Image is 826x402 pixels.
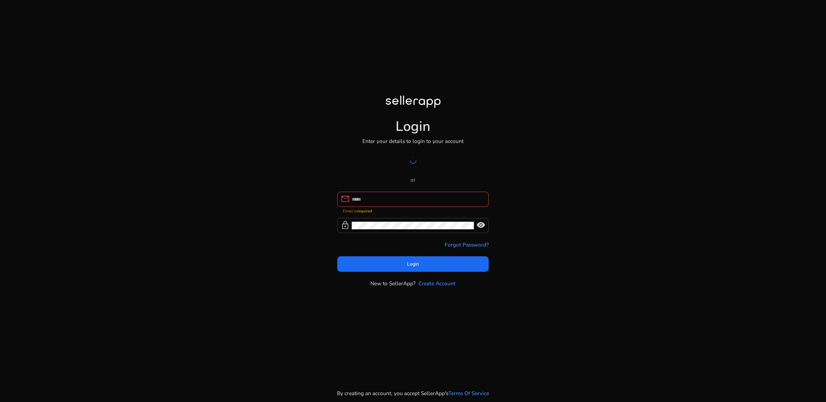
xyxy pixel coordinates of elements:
p: Enter your details to login to your account [362,137,464,145]
p: or [337,176,489,184]
a: Forgot Password? [445,241,489,249]
h1: Login [396,118,430,135]
span: Login [407,260,419,268]
a: Terms Of Service [448,389,489,397]
strong: required [357,208,372,214]
p: New to SellerApp? [370,279,416,287]
button: Login [337,256,489,272]
span: lock [341,221,350,230]
a: Create Account [418,279,456,287]
span: visibility [476,221,485,230]
span: mail [341,194,350,203]
mat-error: Email is [343,207,484,214]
